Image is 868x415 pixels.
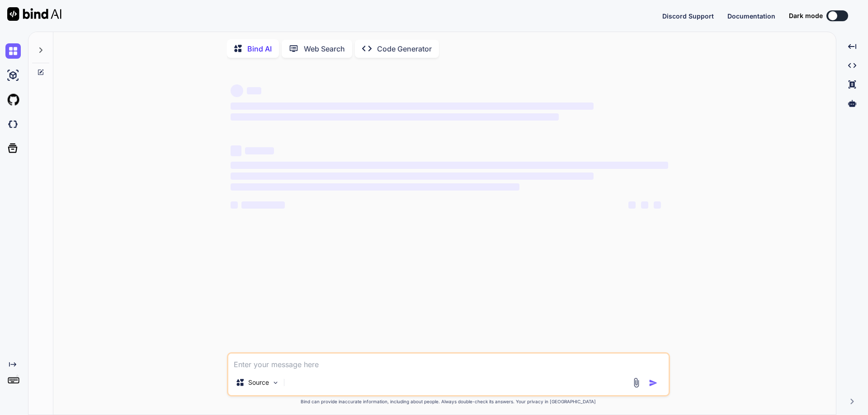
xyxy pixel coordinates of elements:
span: ‌ [241,201,285,209]
img: darkCloudIdeIcon [5,117,21,132]
img: ai-studio [5,68,21,83]
span: ‌ [641,201,648,209]
span: ‌ [231,201,238,209]
img: githubLight [5,92,21,107]
span: ‌ [231,183,519,191]
span: ‌ [231,103,594,110]
span: ‌ [245,147,274,154]
span: ‌ [247,87,261,94]
button: Documentation [727,11,775,21]
span: Dark mode [789,11,823,20]
img: icon [649,378,658,387]
span: ‌ [231,173,594,180]
span: ‌ [231,145,241,156]
span: Documentation [727,12,775,20]
p: Bind can provide inaccurate information, including about people. Always double-check its answers.... [227,398,670,405]
img: chat [5,43,21,59]
img: Bind AI [7,7,61,21]
img: attachment [631,378,642,388]
button: Discord Support [662,11,714,21]
p: Source [248,378,269,387]
span: ‌ [231,84,243,97]
p: Code Generator [377,43,432,54]
p: Web Search [304,43,345,54]
span: ‌ [231,162,668,169]
span: Discord Support [662,12,714,20]
p: Bind AI [247,43,272,54]
img: Pick Models [272,379,279,387]
span: ‌ [628,201,636,209]
span: ‌ [231,113,559,121]
span: ‌ [654,201,661,209]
